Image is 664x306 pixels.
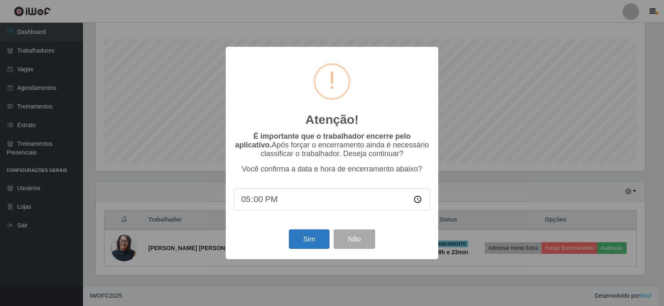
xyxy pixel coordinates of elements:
[235,132,410,149] b: É importante que o trabalhador encerre pelo aplicativo.
[234,132,430,158] p: Após forçar o encerramento ainda é necessário classificar o trabalhador. Deseja continuar?
[289,229,329,249] button: Sim
[234,165,430,173] p: Você confirma a data e hora de encerramento abaixo?
[334,229,375,249] button: Não
[305,112,359,127] h2: Atenção!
